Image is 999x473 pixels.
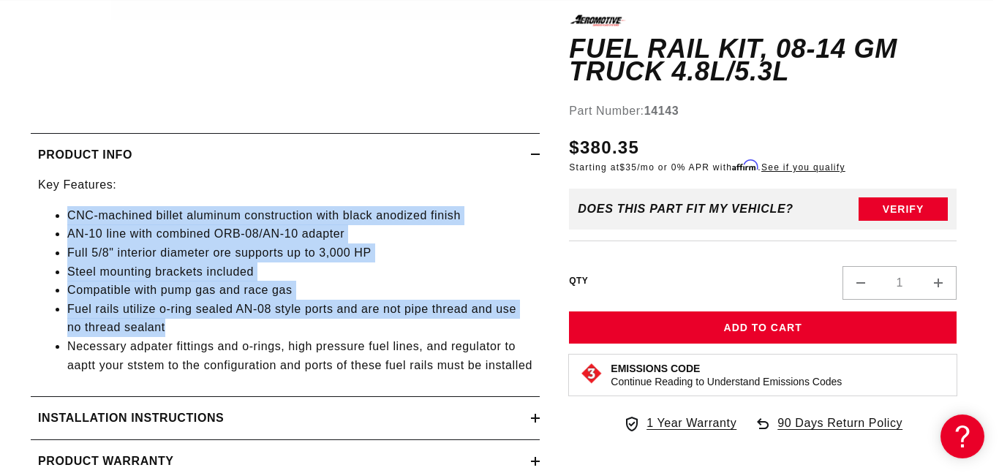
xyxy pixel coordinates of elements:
[38,145,132,164] h2: Product Info
[578,203,793,216] div: Does This part fit My vehicle?
[67,224,532,243] li: AN-10 line with combined ORB-08/AN-10 adapter
[31,397,540,439] summary: Installation Instructions
[38,175,532,194] p: Key Features:
[38,452,174,471] h2: Product warranty
[580,362,603,385] img: Emissions code
[646,414,736,433] span: 1 Year Warranty
[644,104,679,116] strong: 14143
[569,101,957,120] div: Part Number:
[67,281,532,300] li: Compatible with pump gas and race gas
[619,162,637,173] span: $35
[31,134,540,176] summary: Product Info
[569,274,588,287] label: QTY
[67,262,532,281] li: Steel mounting brackets included
[754,414,902,447] a: 90 Days Return Policy
[611,363,700,374] strong: Emissions Code
[569,161,845,174] p: Starting at /mo or 0% APR with .
[67,300,532,337] li: Fuel rails utilize o-ring sealed AN-08 style ports and are not pipe thread and use no thread sealant
[67,206,532,225] li: CNC-machined billet aluminum construction with black anodized finish
[859,197,948,221] button: Verify
[67,337,532,374] li: Necessary adpater fittings and o-rings, high pressure fuel lines, and regulator to aaptt your sts...
[732,160,758,171] span: Affirm
[611,362,842,388] button: Emissions CodeContinue Reading to Understand Emissions Codes
[569,311,957,344] button: Add to Cart
[569,37,957,83] h1: Fuel Rail Kit, 08-14 GM Truck 4.8L/5.3L
[623,414,736,433] a: 1 Year Warranty
[761,162,845,173] a: See if you qualify - Learn more about Affirm Financing (opens in modal)
[67,243,532,262] li: Full 5/8" interior diameter ore supports up to 3,000 HP
[38,409,224,428] h2: Installation Instructions
[777,414,902,447] span: 90 Days Return Policy
[611,375,842,388] p: Continue Reading to Understand Emissions Codes
[569,135,639,161] span: $380.35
